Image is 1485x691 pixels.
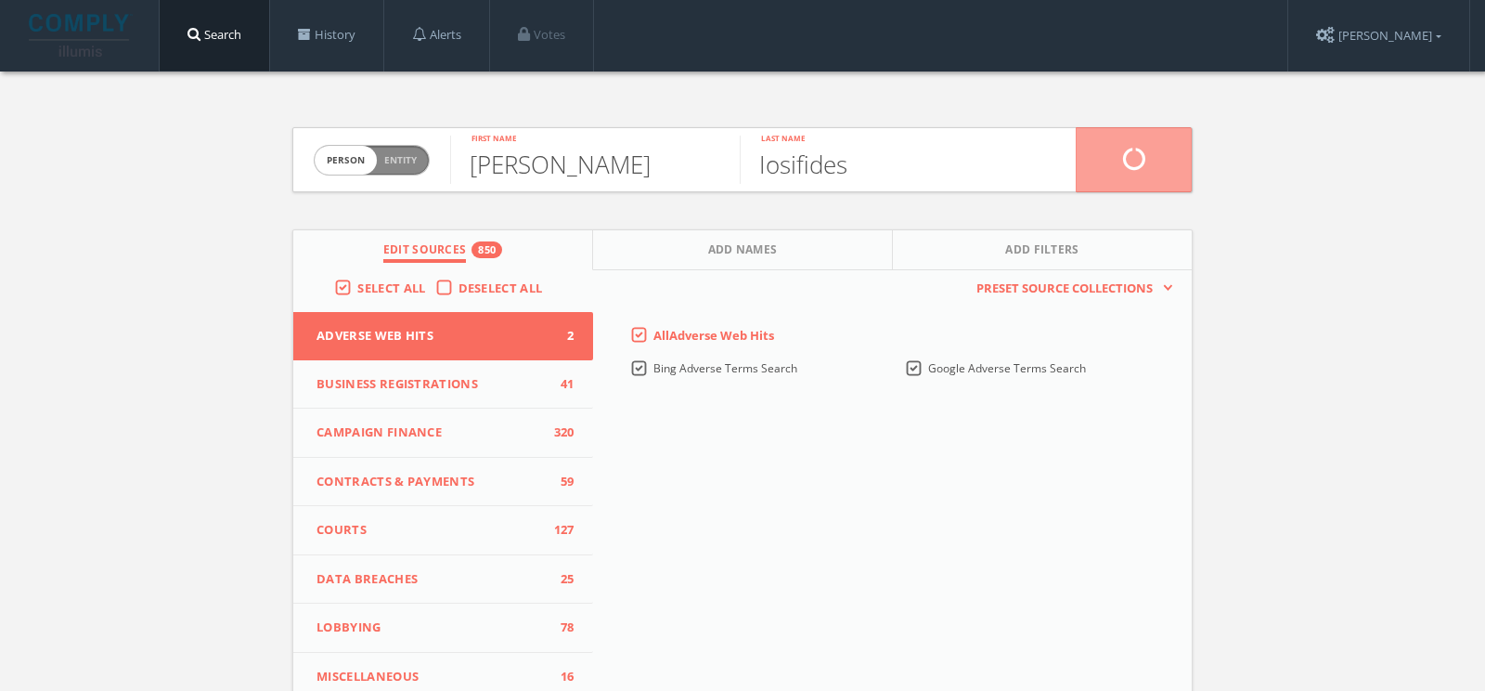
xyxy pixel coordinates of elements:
button: Campaign Finance320 [293,409,593,458]
button: Business Registrations41 [293,360,593,410]
button: Add Filters [893,230,1192,270]
span: 78 [547,619,575,637]
span: Adverse Web Hits [316,327,547,345]
button: Edit Sources850 [293,230,593,270]
img: illumis [29,14,133,57]
button: Preset Source Collections [967,280,1173,298]
span: Miscellaneous [316,668,547,686]
span: Preset Source Collections [967,280,1162,298]
span: Business Registrations [316,375,547,394]
button: Contracts & Payments59 [293,458,593,507]
span: 25 [547,570,575,589]
button: Courts127 [293,506,593,555]
span: Add Names [708,241,778,263]
span: Data Breaches [316,570,547,589]
span: person [315,146,377,175]
button: Adverse Web Hits2 [293,312,593,360]
div: 850 [471,241,502,258]
span: 59 [547,473,575,491]
span: Google Adverse Terms Search [928,360,1086,376]
button: Data Breaches25 [293,555,593,605]
span: Campaign Finance [316,424,547,442]
span: 320 [547,424,575,442]
span: Select All [357,280,425,296]
span: Edit Sources [383,241,467,263]
button: Lobbying78 [293,604,593,653]
span: All Adverse Web Hits [653,327,774,344]
span: 127 [547,521,575,540]
span: Contracts & Payments [316,473,547,491]
span: Bing Adverse Terms Search [653,360,797,376]
span: Courts [316,521,547,540]
span: Add Filters [1005,241,1079,263]
span: Deselect All [458,280,543,296]
span: Lobbying [316,619,547,637]
span: 16 [547,668,575,686]
span: 2 [547,327,575,345]
span: 41 [547,375,575,394]
button: Add Names [593,230,893,270]
span: Entity [384,153,417,167]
